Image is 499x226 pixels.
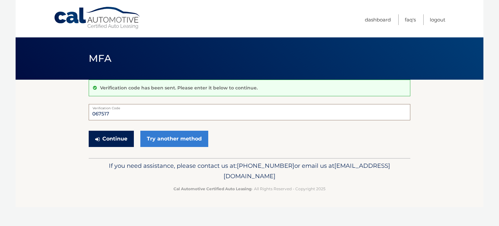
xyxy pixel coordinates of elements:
[224,162,390,180] span: [EMAIL_ADDRESS][DOMAIN_NAME]
[54,7,141,30] a: Cal Automotive
[89,104,410,109] label: Verification Code
[140,131,208,147] a: Try another method
[405,14,416,25] a: FAQ's
[89,131,134,147] button: Continue
[93,185,406,192] p: - All Rights Reserved - Copyright 2025
[89,104,410,120] input: Verification Code
[365,14,391,25] a: Dashboard
[89,52,111,64] span: MFA
[430,14,445,25] a: Logout
[100,85,258,91] p: Verification code has been sent. Please enter it below to continue.
[173,186,251,191] strong: Cal Automotive Certified Auto Leasing
[237,162,294,169] span: [PHONE_NUMBER]
[93,161,406,181] p: If you need assistance, please contact us at: or email us at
